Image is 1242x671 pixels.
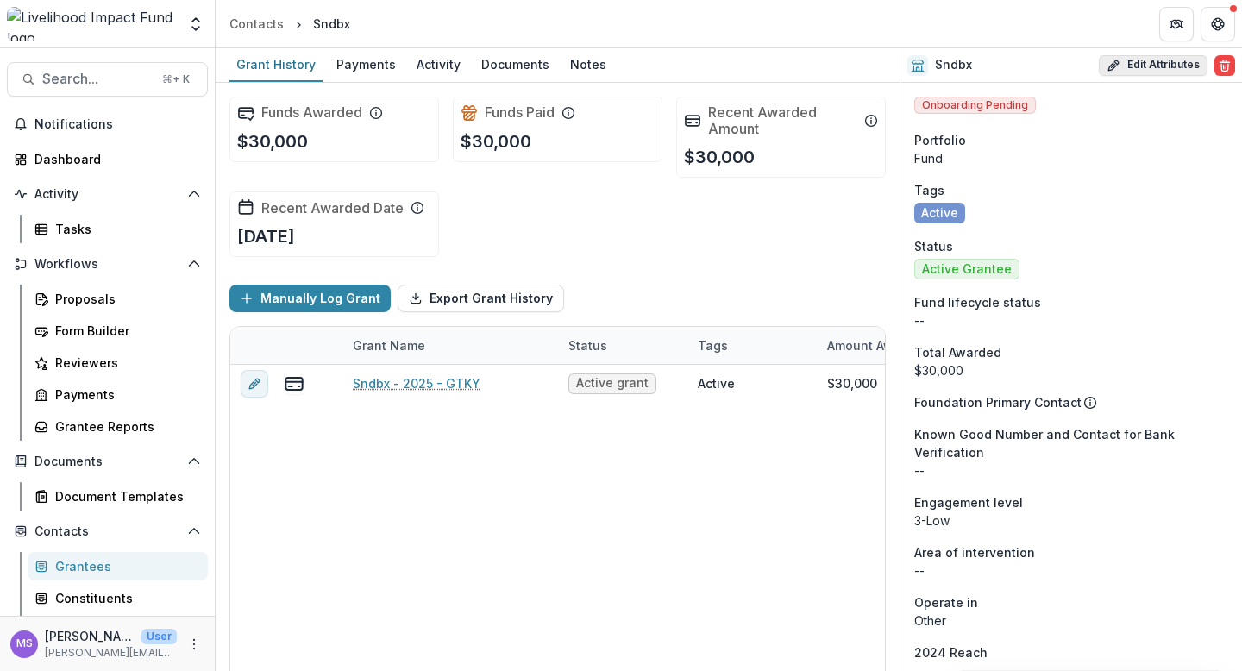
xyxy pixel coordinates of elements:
div: Grant Name [342,327,558,364]
a: Form Builder [28,317,208,345]
div: Documents [474,52,556,77]
a: Grant History [229,48,323,82]
a: Sndbx - 2025 - GTKY [353,374,480,392]
p: [PERSON_NAME][EMAIL_ADDRESS][DOMAIN_NAME] [45,645,177,661]
p: [DATE] [237,223,295,249]
div: Activity [410,52,467,77]
button: view-payments [284,373,304,394]
a: Activity [410,48,467,82]
p: $30,000 [461,129,531,154]
span: Tags [914,181,944,199]
div: Payments [329,52,403,77]
a: Tasks [28,215,208,243]
div: Status [558,336,618,354]
a: Contacts [223,11,291,36]
div: Active [698,374,735,392]
a: Grantees [28,552,208,580]
div: Tags [687,327,817,364]
div: Grant Name [342,336,436,354]
span: Known Good Number and Contact for Bank Verification [914,425,1228,461]
p: -- [914,461,1228,480]
div: Grantee Reports [55,417,194,436]
a: Dashboard [7,145,208,173]
div: Tags [687,336,738,354]
p: -- [914,311,1228,329]
div: $30,000 [914,361,1228,379]
span: Active Grantee [922,262,1012,277]
span: Activity [34,187,180,202]
div: Grant History [229,52,323,77]
a: Notes [563,48,613,82]
div: Contacts [229,15,284,33]
h2: Recent Awarded Date [261,200,404,216]
span: Search... [42,71,152,87]
span: Documents [34,455,180,469]
h2: Funds Paid [485,104,555,121]
span: Portfolio [914,131,966,149]
div: Reviewers [55,354,194,372]
div: Proposals [55,290,194,308]
div: Dashboard [34,150,194,168]
div: Notes [563,52,613,77]
p: 3-Low [914,511,1228,530]
div: Tasks [55,220,194,238]
p: Fund [914,149,1228,167]
a: Payments [329,48,403,82]
button: Edit Attributes [1099,55,1207,76]
div: Payments [55,386,194,404]
span: Onboarding Pending [914,97,1036,114]
span: 2024 Reach [914,643,988,662]
div: Status [558,327,687,364]
div: Constituents [55,589,194,607]
div: Grantees [55,557,194,575]
button: Open Activity [7,180,208,208]
div: Amount Awarded [817,327,946,364]
div: Sndbx [313,15,350,33]
div: Form Builder [55,322,194,340]
a: Documents [474,48,556,82]
p: -- [914,561,1228,580]
span: Workflows [34,257,180,272]
h2: Funds Awarded [261,104,362,121]
button: Notifications [7,110,208,138]
div: Monica Swai [16,638,33,649]
button: Export Grant History [398,285,564,312]
div: $30,000 [827,374,877,392]
button: Open Contacts [7,517,208,545]
a: Proposals [28,285,208,313]
button: Get Help [1201,7,1235,41]
p: [PERSON_NAME] [45,627,135,645]
button: edit [241,370,268,398]
a: Payments [28,380,208,409]
button: Open Documents [7,448,208,475]
button: Manually Log Grant [229,285,391,312]
span: Status [914,237,953,255]
h2: Sndbx [935,58,972,72]
button: Search... [7,62,208,97]
span: Contacts [34,524,180,539]
img: Livelihood Impact Fund logo [7,7,177,41]
a: Grantee Reports [28,412,208,441]
span: Fund lifecycle status [914,293,1041,311]
button: Open entity switcher [184,7,208,41]
button: More [184,634,204,655]
p: Foundation Primary Contact [914,393,1082,411]
span: Area of intervention [914,543,1035,561]
span: Engagement level [914,493,1023,511]
div: ⌘ + K [159,70,193,89]
span: Operate in [914,593,978,611]
button: Partners [1159,7,1194,41]
a: Document Templates [28,482,208,511]
button: Delete [1214,55,1235,76]
a: Constituents [28,584,208,612]
p: Other [914,611,1228,630]
p: User [141,629,177,644]
span: Total Awarded [914,343,1001,361]
span: Active [921,206,958,221]
p: $30,000 [237,129,308,154]
div: Document Templates [55,487,194,505]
